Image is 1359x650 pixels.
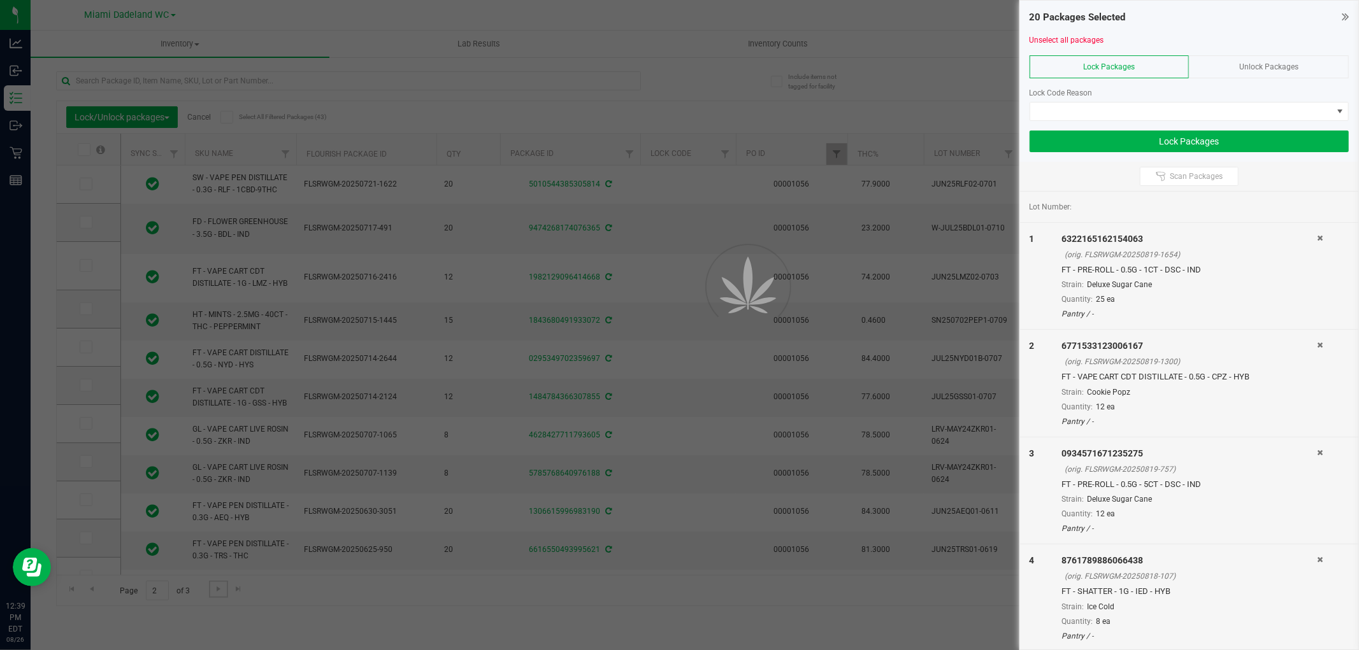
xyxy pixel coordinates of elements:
span: Deluxe Sugar Cane [1087,495,1152,504]
button: Lock Packages [1030,131,1349,152]
div: Pantry / - [1061,416,1317,427]
span: Ice Cold [1087,602,1114,611]
span: Quantity: [1061,509,1093,518]
span: Strain: [1061,495,1084,504]
span: 12 ea [1096,509,1115,518]
span: Unlock Packages [1239,62,1298,71]
span: Quantity: [1061,295,1093,304]
div: FT - VAPE CART CDT DISTILLATE - 0.5G - CPZ - HYB [1061,371,1317,383]
span: Strain: [1061,280,1084,289]
div: Pantry / - [1061,308,1317,320]
span: Strain: [1061,388,1084,397]
span: Quantity: [1061,617,1093,626]
div: (orig. FLSRWGM-20250819-757) [1065,463,1317,475]
div: (orig. FLSRWGM-20250819-1654) [1065,249,1317,260]
div: 6322165162154063 [1061,232,1317,246]
span: 1 [1030,234,1035,244]
span: Cookie Popz [1087,388,1130,397]
span: Lock Code Reason [1030,88,1093,97]
span: Quantity: [1061,402,1093,411]
span: Lot Number: [1030,201,1072,213]
span: Scan Packages [1170,171,1223,181]
div: Pantry / - [1061,523,1317,534]
div: FT - PRE-ROLL - 0.5G - 1CT - DSC - IND [1061,264,1317,276]
span: 2 [1030,341,1035,351]
span: Lock Packages [1084,62,1135,71]
a: Unselect all packages [1030,36,1104,45]
div: Pantry / - [1061,630,1317,642]
span: 12 ea [1096,402,1115,411]
div: (orig. FLSRWGM-20250819-1300) [1065,356,1317,367]
div: (orig. FLSRWGM-20250818-107) [1065,570,1317,582]
span: Deluxe Sugar Cane [1087,280,1152,289]
div: 0934571671235275 [1061,447,1317,460]
iframe: Resource center [13,548,51,586]
span: 3 [1030,448,1035,458]
span: Strain: [1061,602,1084,611]
div: 8761789886066438 [1061,554,1317,567]
button: Scan Packages [1140,167,1239,186]
span: 8 ea [1096,617,1111,626]
span: 25 ea [1096,295,1115,304]
div: FT - PRE-ROLL - 0.5G - 5CT - DSC - IND [1061,478,1317,491]
div: 6771533123006167 [1061,339,1317,353]
span: 4 [1030,555,1035,565]
div: FT - SHATTER - 1G - IED - HYB [1061,585,1317,598]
